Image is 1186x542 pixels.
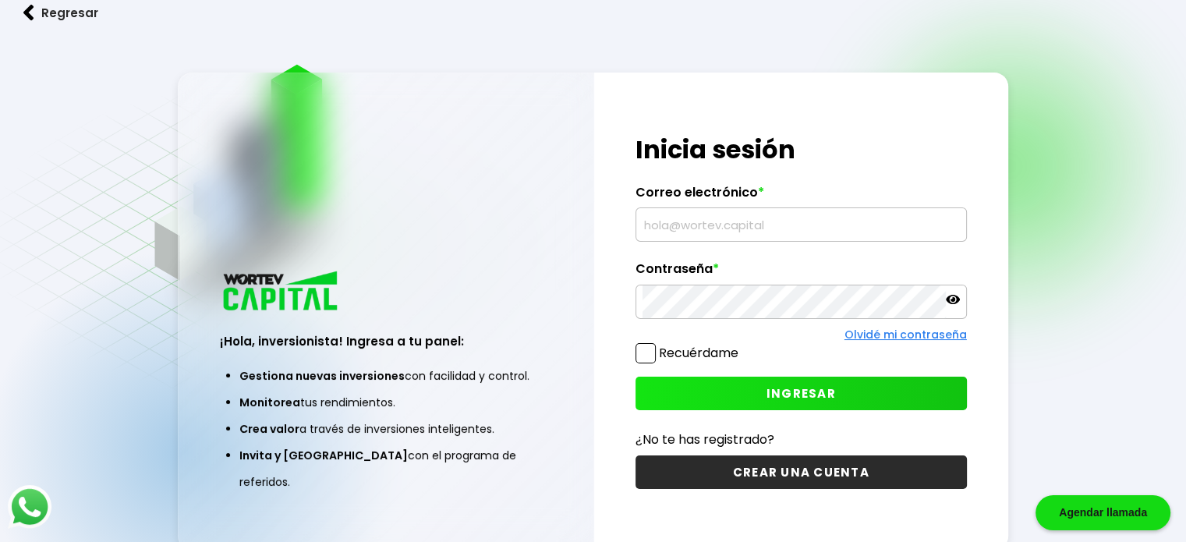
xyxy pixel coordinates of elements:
span: INGRESAR [766,385,836,402]
label: Contraseña [635,261,967,285]
h1: Inicia sesión [635,131,967,168]
img: logos_whatsapp-icon.242b2217.svg [8,485,51,529]
p: ¿No te has registrado? [635,430,967,449]
a: Olvidé mi contraseña [844,327,967,342]
li: con el programa de referidos. [239,442,532,495]
span: Crea valor [239,421,299,437]
li: a través de inversiones inteligentes. [239,416,532,442]
input: hola@wortev.capital [643,208,960,241]
span: Monitorea [239,395,300,410]
label: Correo electrónico [635,185,967,208]
a: ¿No te has registrado?CREAR UNA CUENTA [635,430,967,489]
label: Recuérdame [659,344,738,362]
div: Agendar llamada [1036,495,1170,530]
button: CREAR UNA CUENTA [635,455,967,489]
h3: ¡Hola, inversionista! Ingresa a tu panel: [220,332,551,350]
img: logo_wortev_capital [220,269,343,315]
img: flecha izquierda [23,5,34,21]
button: INGRESAR [635,377,967,410]
li: con facilidad y control. [239,363,532,389]
li: tus rendimientos. [239,389,532,416]
span: Invita y [GEOGRAPHIC_DATA] [239,448,408,463]
span: Gestiona nuevas inversiones [239,368,405,384]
